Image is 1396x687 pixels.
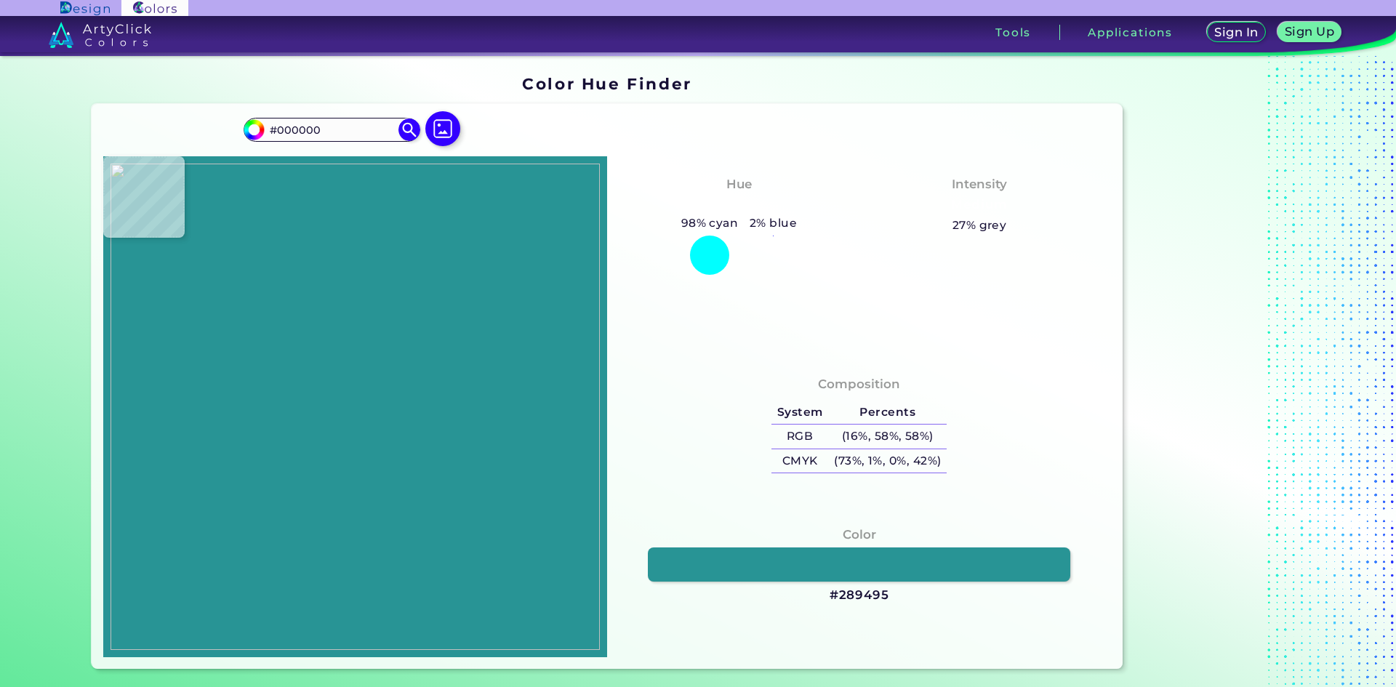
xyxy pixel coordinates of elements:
h4: Intensity [952,174,1007,195]
img: logo_artyclick_colors_white.svg [49,22,151,48]
h1: Color Hue Finder [522,73,691,95]
img: icon picture [425,111,460,146]
img: icon search [398,118,420,140]
a: Sign In [1210,23,1264,41]
h3: Applications [1088,27,1173,38]
h5: System [771,401,828,425]
h4: Hue [726,174,752,195]
a: Sign Up [1280,23,1338,41]
input: type color.. [264,120,399,140]
h5: 27% grey [952,216,1007,235]
h3: Medium [945,196,1014,214]
h3: Tools [995,27,1031,38]
img: d83343ad-c465-4f18-95ea-2240d7ed96fb [111,164,600,650]
h5: 2% blue [744,214,803,233]
h5: 98% cyan [675,214,744,233]
h5: CMYK [771,449,828,473]
h5: Sign Up [1287,26,1332,37]
h5: RGB [771,425,828,449]
h4: Color [843,524,876,545]
h4: Composition [818,374,900,395]
h3: Cyan [715,196,762,214]
h5: Sign In [1216,27,1256,38]
h5: Percents [828,401,947,425]
img: ArtyClick Design logo [60,1,109,15]
h5: (16%, 58%, 58%) [828,425,947,449]
h5: (73%, 1%, 0%, 42%) [828,449,947,473]
h3: #289495 [830,587,889,604]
